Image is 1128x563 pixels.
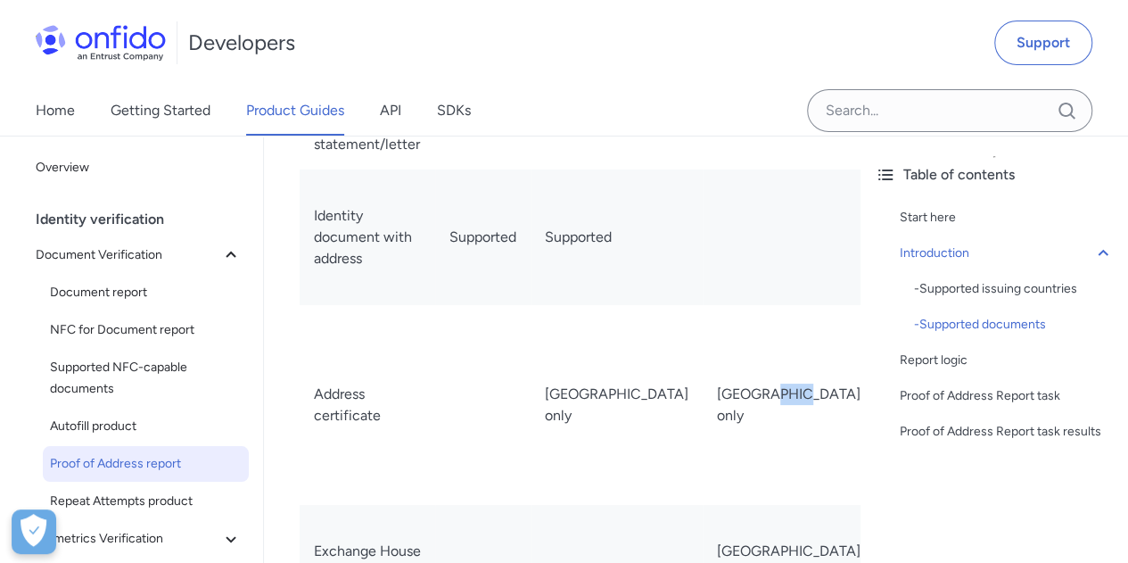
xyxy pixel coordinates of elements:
[300,170,435,305] td: Identity document with address
[900,243,1114,264] a: Introduction
[50,416,242,437] span: Autofill product
[914,314,1114,335] div: - Supported documents
[900,207,1114,228] a: Start here
[900,350,1114,371] a: Report logic
[12,509,56,554] button: Open Preferences
[29,521,249,557] button: Biometrics Verification
[43,312,249,348] a: NFC for Document report
[43,409,249,444] a: Autofill product
[900,385,1114,407] a: Proof of Address Report task
[36,157,242,178] span: Overview
[914,278,1114,300] div: - Supported issuing countries
[50,357,242,400] span: Supported NFC-capable documents
[531,305,703,505] td: [GEOGRAPHIC_DATA] only
[50,453,242,475] span: Proof of Address report
[43,446,249,482] a: Proof of Address report
[246,86,344,136] a: Product Guides
[437,86,471,136] a: SDKs
[36,86,75,136] a: Home
[914,314,1114,335] a: -Supported documents
[994,21,1092,65] a: Support
[50,491,242,512] span: Repeat Attempts product
[900,421,1114,443] a: Proof of Address Report task results
[914,278,1114,300] a: -Supported issuing countries
[435,170,531,305] td: Supported
[380,86,401,136] a: API
[36,528,220,550] span: Biometrics Verification
[300,305,435,505] td: Address certificate
[36,244,220,266] span: Document Verification
[43,350,249,407] a: Supported NFC-capable documents
[531,170,703,305] td: Supported
[36,202,256,237] div: Identity verification
[29,150,249,186] a: Overview
[50,282,242,303] span: Document report
[807,89,1092,132] input: Onfido search input field
[188,29,295,57] h1: Developers
[29,237,249,273] button: Document Verification
[43,275,249,310] a: Document report
[875,164,1114,186] div: Table of contents
[43,484,249,519] a: Repeat Attempts product
[111,86,210,136] a: Getting Started
[50,319,242,341] span: NFC for Document report
[12,509,56,554] div: Cookie Preferences
[703,305,875,505] td: [GEOGRAPHIC_DATA] only
[36,25,166,61] img: Onfido Logo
